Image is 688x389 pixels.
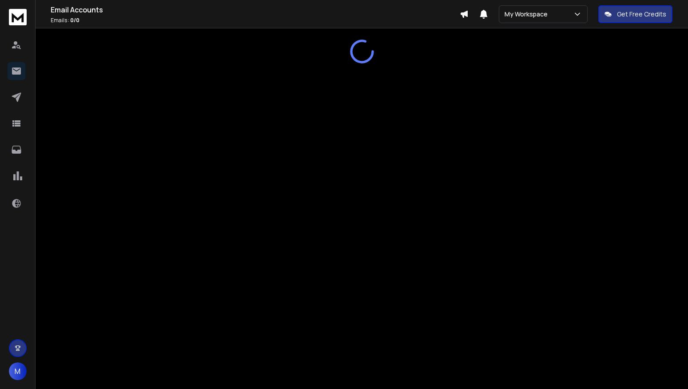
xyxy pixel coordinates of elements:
img: logo [9,9,27,25]
button: M [9,362,27,380]
h1: Email Accounts [51,4,460,15]
p: Get Free Credits [617,10,666,19]
p: My Workspace [505,10,551,19]
span: 0 / 0 [70,16,80,24]
button: Get Free Credits [598,5,672,23]
p: Emails : [51,17,460,24]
